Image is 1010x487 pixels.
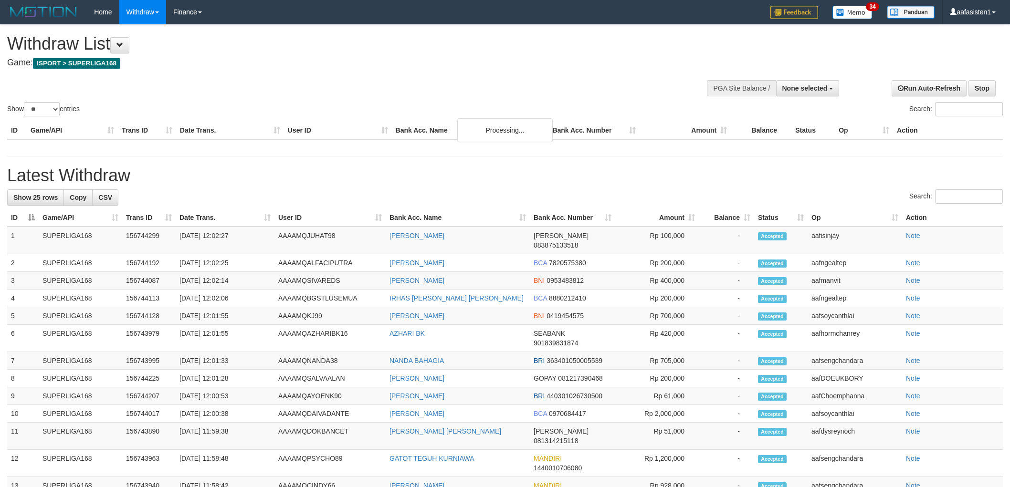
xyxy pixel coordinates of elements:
[284,122,392,139] th: User ID
[758,259,787,268] span: Accepted
[758,428,787,436] span: Accepted
[176,450,274,477] td: [DATE] 11:58:48
[808,254,902,272] td: aafngealtep
[7,34,664,53] h1: Withdraw List
[176,370,274,387] td: [DATE] 12:01:28
[122,387,176,405] td: 156744207
[7,5,80,19] img: MOTION_logo.png
[389,232,444,239] a: [PERSON_NAME]
[7,290,39,307] td: 4
[389,410,444,417] a: [PERSON_NAME]
[808,370,902,387] td: aafDOEUKBORY
[808,227,902,254] td: aafisinjay
[274,423,386,450] td: AAAAMQDOKBANCET
[906,232,920,239] a: Note
[39,352,122,370] td: SUPERLIGA168
[274,227,386,254] td: AAAAMQJUHAT98
[176,325,274,352] td: [DATE] 12:01:55
[758,410,787,418] span: Accepted
[758,232,787,240] span: Accepted
[615,307,699,325] td: Rp 700,000
[534,312,545,320] span: BNI
[92,189,118,206] a: CSV
[7,58,664,68] h4: Game:
[534,374,556,382] span: GOPAY
[547,312,584,320] span: Copy 0419454575 to clipboard
[615,272,699,290] td: Rp 400,000
[7,370,39,387] td: 8
[13,194,58,201] span: Show 25 rows
[39,387,122,405] td: SUPERLIGA168
[33,58,120,69] span: ISPORT > SUPERLIGA168
[392,122,549,139] th: Bank Acc. Name
[386,209,530,227] th: Bank Acc. Name: activate to sort column ascending
[63,189,93,206] a: Copy
[699,209,754,227] th: Balance: activate to sort column ascending
[534,455,562,462] span: MANDIRI
[176,352,274,370] td: [DATE] 12:01:33
[808,423,902,450] td: aafdysreynoch
[699,370,754,387] td: -
[39,209,122,227] th: Game/API: activate to sort column ascending
[7,450,39,477] td: 12
[808,290,902,307] td: aafngealtep
[274,370,386,387] td: AAAAMQSALVAALAN
[835,122,893,139] th: Op
[274,387,386,405] td: AAAAMQAYOENK90
[699,272,754,290] td: -
[758,393,787,401] span: Accepted
[906,455,920,462] a: Note
[274,405,386,423] td: AAAAMQDAIVADANTE
[808,325,902,352] td: aafhormchanrey
[615,405,699,423] td: Rp 2,000,000
[389,330,425,337] a: AZHARI BK
[534,277,545,284] span: BNI
[176,209,274,227] th: Date Trans.: activate to sort column ascending
[98,194,112,201] span: CSV
[176,387,274,405] td: [DATE] 12:00:53
[758,277,787,285] span: Accepted
[176,122,284,139] th: Date Trans.
[776,80,840,96] button: None selected
[758,330,787,338] span: Accepted
[549,410,586,417] span: Copy 0970684417 to clipboard
[122,352,176,370] td: 156743995
[906,410,920,417] a: Note
[547,392,602,400] span: Copy 440301026730500 to clipboard
[866,2,879,11] span: 34
[122,370,176,387] td: 156744225
[906,277,920,284] a: Note
[274,307,386,325] td: AAAAMQKJ99
[808,387,902,405] td: aafChoemphanna
[122,254,176,272] td: 156744192
[7,227,39,254] td: 1
[7,166,1003,185] h1: Latest Withdraw
[389,455,474,462] a: GATOT TEGUH KURNIAWA
[906,259,920,267] a: Note
[906,392,920,400] a: Note
[122,405,176,423] td: 156744017
[389,294,524,302] a: IRHAS [PERSON_NAME] [PERSON_NAME]
[615,290,699,307] td: Rp 200,000
[699,450,754,477] td: -
[615,209,699,227] th: Amount: activate to sort column ascending
[176,423,274,450] td: [DATE] 11:59:38
[758,312,787,321] span: Accepted
[935,102,1003,116] input: Search:
[7,325,39,352] td: 6
[699,290,754,307] td: -
[758,375,787,383] span: Accepted
[389,312,444,320] a: [PERSON_NAME]
[534,259,547,267] span: BCA
[615,227,699,254] td: Rp 100,000
[176,227,274,254] td: [DATE] 12:02:27
[782,84,828,92] span: None selected
[176,290,274,307] td: [DATE] 12:02:06
[7,272,39,290] td: 3
[534,294,547,302] span: BCA
[808,209,902,227] th: Op: activate to sort column ascending
[906,294,920,302] a: Note
[902,209,1003,227] th: Action
[122,325,176,352] td: 156743979
[27,122,118,139] th: Game/API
